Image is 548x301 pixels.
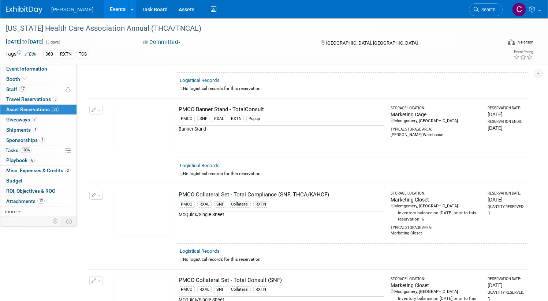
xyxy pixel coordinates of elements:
[488,210,525,217] div: 1
[180,248,220,254] a: Logistical Records
[20,147,32,153] span: 100%
[179,276,384,284] div: PMCO Collateral Set - Total Consult (SNF)
[488,282,525,289] div: [DATE]
[0,115,77,125] a: Giveaways7
[391,124,481,132] div: Typical Storage Area:
[229,286,251,293] div: Collateral
[180,163,220,168] a: Logistical Records
[3,22,488,35] div: [US_STATE] Health Care Association Annual (THCA/TNCAL)
[179,191,384,199] div: PMCO Collateral Set - Total Compliance (SNF; THCA/KAHCF)
[51,7,93,12] span: [PERSON_NAME]
[391,106,481,111] div: Storage Location:
[229,201,251,208] div: Collateral
[6,127,38,133] span: Shipments
[0,135,77,145] a: Sponsorships1
[0,74,77,84] a: Booth
[32,117,37,122] span: 7
[391,222,481,230] div: Typical Storage Area:
[113,191,174,237] img: View Images
[179,286,195,293] div: PMCO
[25,52,37,57] a: Edit
[0,176,77,186] a: Budget
[488,196,525,203] div: [DATE]
[0,64,77,74] a: Event Information
[391,289,481,295] div: Montgomery, [GEOGRAPHIC_DATA]
[53,97,58,102] span: 3
[6,76,29,82] span: Booth
[391,132,481,138] div: [PERSON_NAME] Warehouse
[229,116,244,122] div: RXTN
[179,116,195,122] div: PMCO
[0,84,77,94] a: Staff17
[326,40,418,46] span: [GEOGRAPHIC_DATA], [GEOGRAPHIC_DATA]
[5,50,37,59] td: Tags
[508,39,515,45] img: Format-Inperson.png
[45,40,60,45] span: (3 days)
[113,106,174,151] img: View Images
[391,191,481,196] div: Storage Location:
[212,116,226,122] div: RXAL
[197,201,212,208] div: RXAL
[197,286,212,293] div: RXAL
[62,217,77,226] td: Toggle Event Tabs
[488,290,525,295] div: Quantity Reserved:
[6,178,23,184] span: Budget
[391,209,481,222] div: Inventory balance on [DATE] prior to this reservation: 6
[37,198,45,204] span: 12
[6,157,35,163] span: Playbook
[488,276,525,282] div: Reservation Date:
[180,78,220,83] a: Logistical Records
[0,196,77,206] a: Attachments12
[180,86,525,92] div: No logistical records for this reservation.
[253,286,268,293] div: RXTN
[179,201,195,208] div: PMCO
[23,77,27,81] i: Booth reservation complete
[488,106,525,111] div: Reservation Date:
[6,106,59,112] span: Asset Reservations
[52,107,59,112] span: 33
[488,124,525,132] div: [DATE]
[0,105,77,114] a: Asset Reservations33
[512,3,526,16] img: Cushing Phillips
[6,6,42,14] img: ExhibitDay
[391,196,481,203] div: Marketing Closet
[6,66,47,72] span: Event Information
[0,146,77,155] a: Tasks100%
[180,171,525,177] div: No logistical records for this reservation.
[6,168,71,173] span: Misc. Expenses & Credits
[77,50,89,58] div: TCS
[391,230,481,236] div: Marketing Closet
[6,96,58,102] span: Travel Reservations
[0,166,77,176] a: Misc. Expenses & Credits2
[66,86,71,93] span: Potential Scheduling Conflict -- at least one attendee is tagged in another overlapping event.
[469,3,503,16] a: Search
[40,137,45,143] span: 1
[214,286,226,293] div: SNF
[5,208,16,214] span: more
[488,191,525,196] div: Reservation Date:
[516,39,533,45] div: In-Person
[179,106,384,113] div: PMCO Banner Stand - TotalConsult
[65,168,71,173] span: 2
[488,204,525,210] div: Quantity Reserved:
[58,50,74,58] div: RXTN
[140,38,184,46] button: Committed
[33,127,38,132] span: 4
[180,256,525,263] div: No logistical records for this reservation.
[253,201,268,208] div: RXTN
[0,155,77,165] a: Playbook6
[21,39,28,45] span: to
[6,198,45,204] span: Attachments
[0,207,77,217] a: more
[29,158,35,163] span: 6
[5,38,44,45] span: [DATE] [DATE]
[6,137,45,143] span: Sponsorships
[391,282,481,289] div: Marketing Closet
[455,38,533,49] div: Event Format
[488,111,525,118] div: [DATE]
[391,111,481,118] div: Marketing Cage
[179,125,384,132] div: Banner Stand
[197,116,209,122] div: SNF
[0,94,77,104] a: Travel Reservations3
[49,217,62,226] td: Personalize Event Tab Strip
